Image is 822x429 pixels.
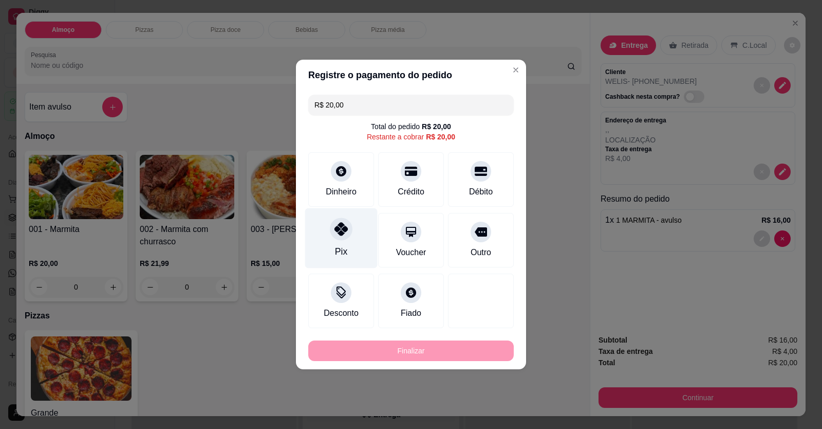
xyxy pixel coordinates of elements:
[324,307,359,319] div: Desconto
[314,95,508,115] input: Ex.: hambúrguer de cordeiro
[335,245,347,258] div: Pix
[401,307,421,319] div: Fiado
[367,132,455,142] div: Restante a cobrar
[396,246,426,259] div: Voucher
[371,121,451,132] div: Total do pedido
[398,186,424,198] div: Crédito
[471,246,491,259] div: Outro
[422,121,451,132] div: R$ 20,00
[469,186,493,198] div: Débito
[508,62,524,78] button: Close
[326,186,357,198] div: Dinheiro
[426,132,455,142] div: R$ 20,00
[296,60,526,91] header: Registre o pagamento do pedido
